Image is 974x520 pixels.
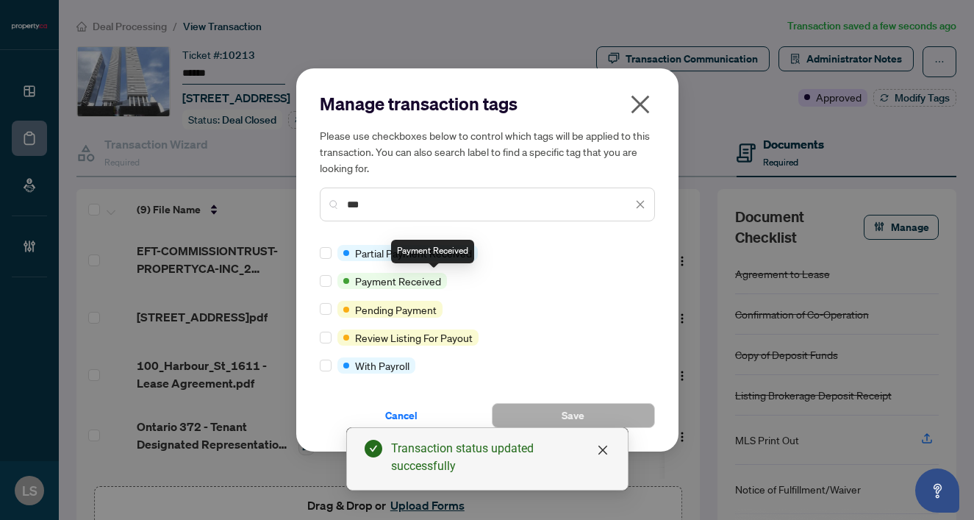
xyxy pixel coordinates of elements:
[355,273,441,289] span: Payment Received
[915,469,959,513] button: Open asap
[595,442,611,458] a: Close
[597,444,609,456] span: close
[320,403,483,428] button: Cancel
[355,357,409,374] span: With Payroll
[391,440,610,475] div: Transaction status updated successfully
[355,302,437,318] span: Pending Payment
[320,127,655,176] h5: Please use checkboxes below to control which tags will be applied to this transaction. You can al...
[355,245,472,261] span: Partial Payment Received
[355,330,473,346] span: Review Listing For Payout
[385,404,418,427] span: Cancel
[492,403,655,428] button: Save
[365,440,382,457] span: check-circle
[629,93,652,116] span: close
[320,92,655,115] h2: Manage transaction tags
[635,199,645,210] span: close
